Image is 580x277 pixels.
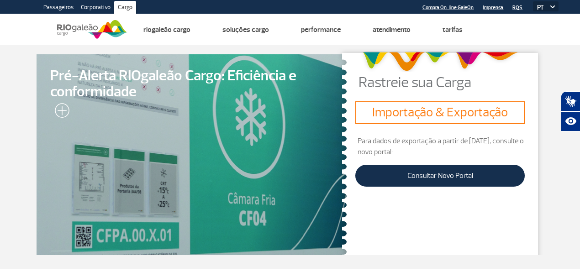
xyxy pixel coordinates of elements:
[443,25,463,34] a: Tarifas
[50,68,333,100] span: Pré-Alerta RIOgaleão Cargo: Eficiência e conformidade
[561,91,580,111] button: Abrir tradutor de língua de sinais.
[37,54,347,255] a: Pré-Alerta RIOgaleão Cargo: Eficiência e conformidade
[561,111,580,131] button: Abrir recursos assistivos.
[114,1,136,16] a: Cargo
[373,25,411,34] a: Atendimento
[359,75,543,90] p: Rastreie sua Carga
[40,1,77,16] a: Passageiros
[512,5,522,10] a: RQS
[359,105,521,120] h3: Importação & Exportação
[77,1,114,16] a: Corporativo
[143,25,190,34] a: Riogaleão Cargo
[483,5,503,10] a: Imprensa
[561,91,580,131] div: Plugin de acessibilidade da Hand Talk.
[50,103,69,121] img: leia-mais
[355,165,525,187] a: Consultar Novo Portal
[422,5,474,10] a: Compra On-line GaleOn
[222,25,269,34] a: Soluções Cargo
[355,136,525,157] p: Para dados de exportação a partir de [DATE], consulte o novo portal:
[359,47,521,75] img: grafismo
[301,25,341,34] a: Performance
